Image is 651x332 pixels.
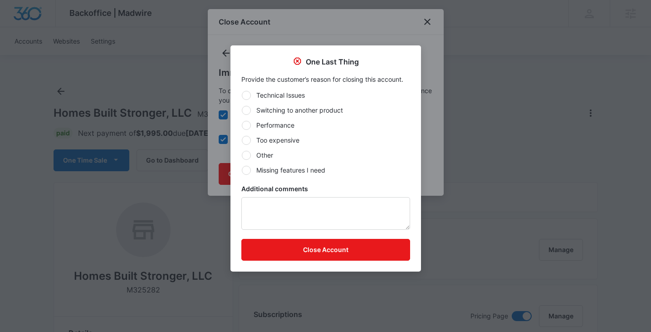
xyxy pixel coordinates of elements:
[241,135,410,145] label: Too expensive
[24,24,100,31] div: Domain: [DOMAIN_NAME]
[34,54,81,59] div: Domain Overview
[306,56,359,67] p: One Last Thing
[241,239,410,261] button: Close Account
[25,15,44,22] div: v 4.0.25
[241,90,410,100] label: Technical Issues
[241,74,410,84] p: Provide the customer’s reason for closing this account.
[241,120,410,130] label: Performance
[241,184,410,193] label: Additional comments
[241,105,410,115] label: Switching to another product
[15,24,22,31] img: website_grey.svg
[15,15,22,22] img: logo_orange.svg
[100,54,153,59] div: Keywords by Traffic
[241,165,410,175] label: Missing features I need
[24,53,32,60] img: tab_domain_overview_orange.svg
[241,150,410,160] label: Other
[90,53,98,60] img: tab_keywords_by_traffic_grey.svg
